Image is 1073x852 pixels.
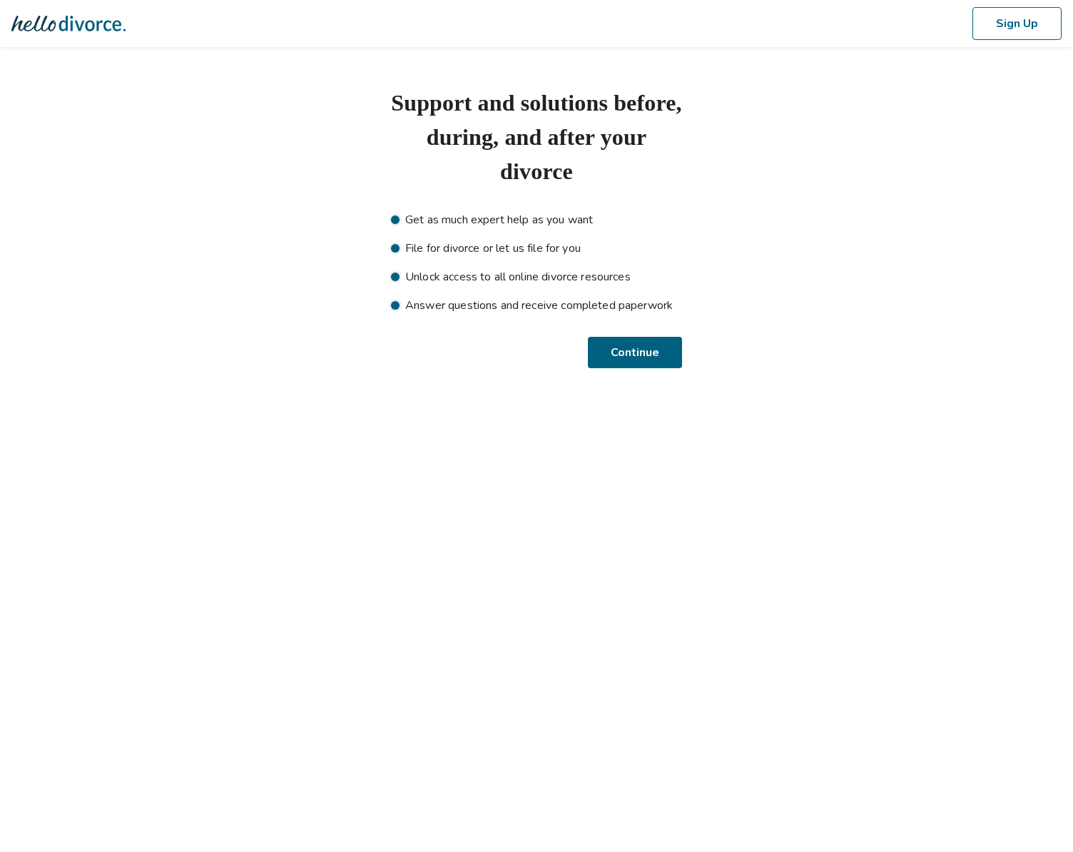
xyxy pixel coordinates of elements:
[590,337,682,368] button: Continue
[391,268,682,285] li: Unlock access to all online divorce resources
[391,86,682,188] h1: Support and solutions before, during, and after your divorce
[391,211,682,228] li: Get as much expert help as you want
[972,7,1062,40] button: Sign Up
[391,240,682,257] li: File for divorce or let us file for you
[391,297,682,314] li: Answer questions and receive completed paperwork
[11,9,126,38] img: Hello Divorce Logo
